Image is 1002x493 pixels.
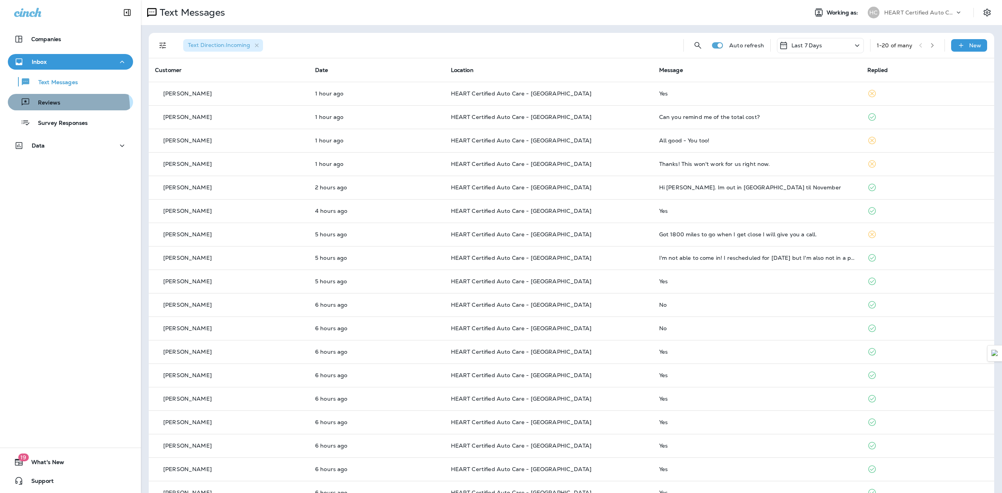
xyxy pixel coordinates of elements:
[163,466,212,472] p: [PERSON_NAME]
[659,419,855,425] div: Yes
[157,7,225,18] p: Text Messages
[315,90,438,97] p: Sep 22, 2025 02:41 PM
[659,208,855,214] div: Yes
[155,38,171,53] button: Filters
[451,278,591,285] span: HEART Certified Auto Care - [GEOGRAPHIC_DATA]
[659,184,855,191] div: Hi Armando. Im out in Boston til November
[867,67,888,74] span: Replied
[729,42,764,49] p: Auto refresh
[451,113,591,121] span: HEART Certified Auto Care - [GEOGRAPHIC_DATA]
[451,231,591,238] span: HEART Certified Auto Care - [GEOGRAPHIC_DATA]
[315,349,438,355] p: Sep 22, 2025 09:34 AM
[315,137,438,144] p: Sep 22, 2025 02:30 PM
[451,395,591,402] span: HEART Certified Auto Care - [GEOGRAPHIC_DATA]
[23,459,64,468] span: What's New
[451,372,591,379] span: HEART Certified Auto Care - [GEOGRAPHIC_DATA]
[451,348,591,355] span: HEART Certified Auto Care - [GEOGRAPHIC_DATA]
[659,90,855,97] div: Yes
[188,41,250,49] span: Text Direction : Incoming
[868,7,879,18] div: HC
[163,349,212,355] p: [PERSON_NAME]
[31,36,61,42] p: Companies
[451,207,591,214] span: HEART Certified Auto Care - [GEOGRAPHIC_DATA]
[659,466,855,472] div: Yes
[659,278,855,284] div: Yes
[8,74,133,90] button: Text Messages
[451,442,591,449] span: HEART Certified Auto Care - [GEOGRAPHIC_DATA]
[690,38,706,53] button: Search Messages
[315,443,438,449] p: Sep 22, 2025 09:09 AM
[163,325,212,331] p: [PERSON_NAME]
[116,5,138,20] button: Collapse Sidebar
[8,94,133,110] button: Reviews
[32,142,45,149] p: Data
[163,231,212,238] p: [PERSON_NAME]
[163,114,212,120] p: [PERSON_NAME]
[23,478,54,487] span: Support
[969,42,981,49] p: New
[163,184,212,191] p: [PERSON_NAME]
[451,419,591,426] span: HEART Certified Auto Care - [GEOGRAPHIC_DATA]
[659,137,855,144] div: All good - You too!
[991,350,998,357] img: Detect Auto
[163,302,212,308] p: [PERSON_NAME]
[659,67,683,74] span: Message
[451,90,591,97] span: HEART Certified Auto Care - [GEOGRAPHIC_DATA]
[451,160,591,167] span: HEART Certified Auto Care - [GEOGRAPHIC_DATA]
[451,67,474,74] span: Location
[315,114,438,120] p: Sep 22, 2025 02:35 PM
[451,254,591,261] span: HEART Certified Auto Care - [GEOGRAPHIC_DATA]
[315,255,438,261] p: Sep 22, 2025 10:08 AM
[32,59,47,65] p: Inbox
[315,302,438,308] p: Sep 22, 2025 09:47 AM
[315,325,438,331] p: Sep 22, 2025 09:42 AM
[8,114,133,131] button: Survey Responses
[659,231,855,238] div: Got 1800 miles to go when I get close I will give you a call.
[791,42,822,49] p: Last 7 Days
[315,67,328,74] span: Date
[18,453,29,461] span: 19
[451,184,591,191] span: HEART Certified Auto Care - [GEOGRAPHIC_DATA]
[659,114,855,120] div: Can you remind me of the total cost?
[659,325,855,331] div: No
[31,79,78,86] p: Text Messages
[315,278,438,284] p: Sep 22, 2025 10:06 AM
[8,454,133,470] button: 19What's New
[8,31,133,47] button: Companies
[315,231,438,238] p: Sep 22, 2025 10:23 AM
[659,349,855,355] div: Yes
[163,161,212,167] p: [PERSON_NAME]
[8,138,133,153] button: Data
[315,184,438,191] p: Sep 22, 2025 01:39 PM
[451,466,591,473] span: HEART Certified Auto Care - [GEOGRAPHIC_DATA]
[659,302,855,308] div: No
[451,137,591,144] span: HEART Certified Auto Care - [GEOGRAPHIC_DATA]
[163,255,212,261] p: [PERSON_NAME]
[980,5,994,20] button: Settings
[163,137,212,144] p: [PERSON_NAME]
[659,443,855,449] div: Yes
[163,372,212,378] p: [PERSON_NAME]
[659,255,855,261] div: I'm not able to come in! I rescheduled for tomorrow but I'm also not in a position to place a cal...
[451,301,591,308] span: HEART Certified Auto Care - [GEOGRAPHIC_DATA]
[315,208,438,214] p: Sep 22, 2025 10:55 AM
[163,90,212,97] p: [PERSON_NAME]
[163,419,212,425] p: [PERSON_NAME]
[659,161,855,167] div: Thanks! This won't work for us right now.
[827,9,860,16] span: Working as:
[315,419,438,425] p: Sep 22, 2025 09:10 AM
[315,396,438,402] p: Sep 22, 2025 09:16 AM
[315,466,438,472] p: Sep 22, 2025 09:07 AM
[659,396,855,402] div: Yes
[315,161,438,167] p: Sep 22, 2025 02:04 PM
[884,9,955,16] p: HEART Certified Auto Care
[155,67,182,74] span: Customer
[163,208,212,214] p: [PERSON_NAME]
[163,278,212,284] p: [PERSON_NAME]
[659,372,855,378] div: Yes
[30,99,60,107] p: Reviews
[8,54,133,70] button: Inbox
[877,42,913,49] div: 1 - 20 of many
[30,120,88,127] p: Survey Responses
[315,372,438,378] p: Sep 22, 2025 09:30 AM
